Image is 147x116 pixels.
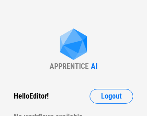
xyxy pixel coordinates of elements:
[101,93,122,100] span: Logout
[14,89,49,104] div: Hello Editor !
[50,62,89,71] div: APPRENTICE
[91,62,97,71] div: AI
[55,28,92,62] img: Apprentice AI
[90,89,133,104] button: Logout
